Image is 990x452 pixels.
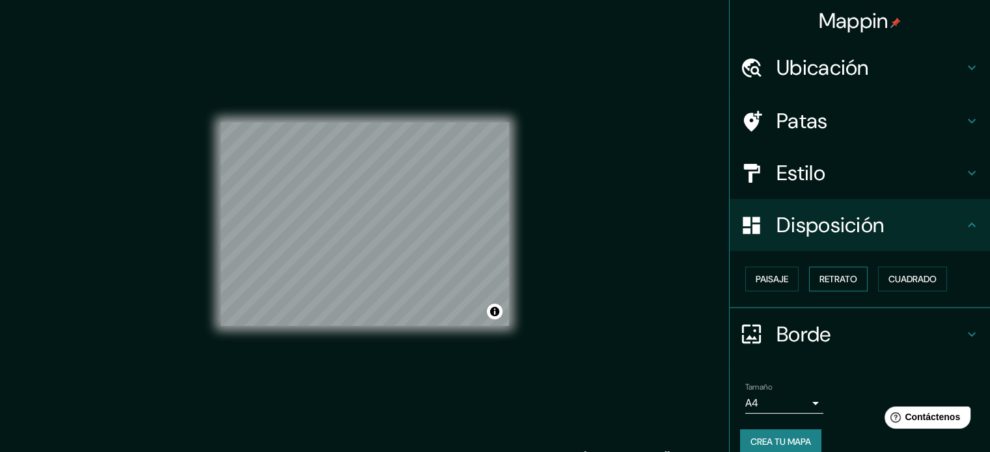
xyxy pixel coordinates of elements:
div: Disposición [730,199,990,251]
iframe: Lanzador de widgets de ayuda [874,401,976,438]
img: pin-icon.png [890,18,901,28]
button: Retrato [809,267,868,291]
font: Paisaje [756,273,788,285]
font: Patas [777,107,828,135]
font: A4 [745,396,758,410]
button: Cuadrado [878,267,947,291]
font: Crea tu mapa [750,436,811,447]
font: Mappin [819,7,888,34]
div: Estilo [730,147,990,199]
font: Cuadrado [888,273,937,285]
button: Activar o desactivar atribución [487,304,502,319]
button: Paisaje [745,267,799,291]
div: Patas [730,95,990,147]
font: Tamaño [745,382,772,392]
font: Disposición [777,211,884,239]
div: Borde [730,308,990,360]
div: Ubicación [730,42,990,94]
canvas: Mapa [221,122,509,326]
font: Borde [777,321,831,348]
font: Estilo [777,159,825,187]
font: Retrato [819,273,857,285]
font: Ubicación [777,54,869,81]
div: A4 [745,393,823,414]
